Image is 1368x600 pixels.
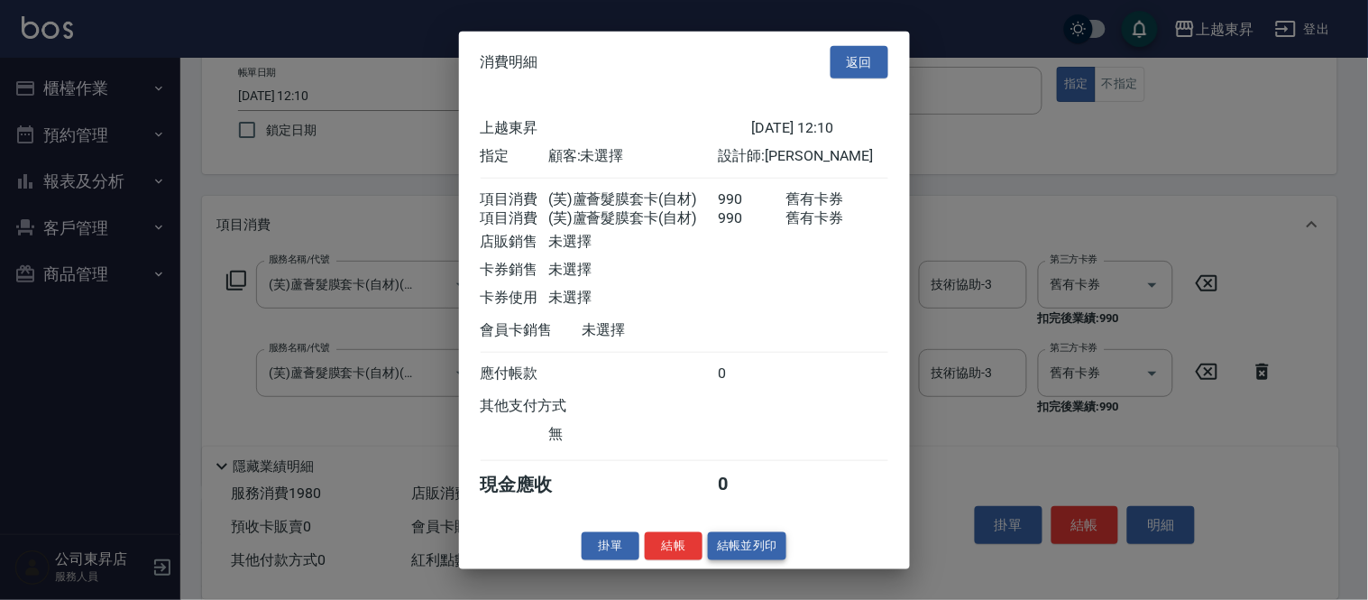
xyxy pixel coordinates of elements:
[718,190,785,209] div: 990
[548,425,718,444] div: 無
[708,532,786,560] button: 結帳並列印
[718,147,887,166] div: 設計師: [PERSON_NAME]
[718,473,785,497] div: 0
[548,233,718,252] div: 未選擇
[481,321,583,340] div: 會員卡銷售
[548,261,718,280] div: 未選擇
[785,209,887,228] div: 舊有卡券
[481,397,617,416] div: 其他支付方式
[583,321,752,340] div: 未選擇
[481,233,548,252] div: 店販銷售
[548,209,718,228] div: (芙)蘆薈髮膜套卡(自材)
[481,147,548,166] div: 指定
[645,532,702,560] button: 結帳
[831,45,888,78] button: 返回
[752,119,888,138] div: [DATE] 12:10
[785,190,887,209] div: 舊有卡券
[718,365,785,383] div: 0
[718,209,785,228] div: 990
[481,209,548,228] div: 項目消費
[481,365,548,383] div: 應付帳款
[548,289,718,308] div: 未選擇
[481,289,548,308] div: 卡券使用
[481,190,548,209] div: 項目消費
[481,261,548,280] div: 卡券銷售
[548,147,718,166] div: 顧客: 未選擇
[548,190,718,209] div: (芙)蘆薈髮膜套卡(自材)
[481,119,752,138] div: 上越東昇
[481,53,538,71] span: 消費明細
[582,532,639,560] button: 掛單
[481,473,583,497] div: 現金應收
